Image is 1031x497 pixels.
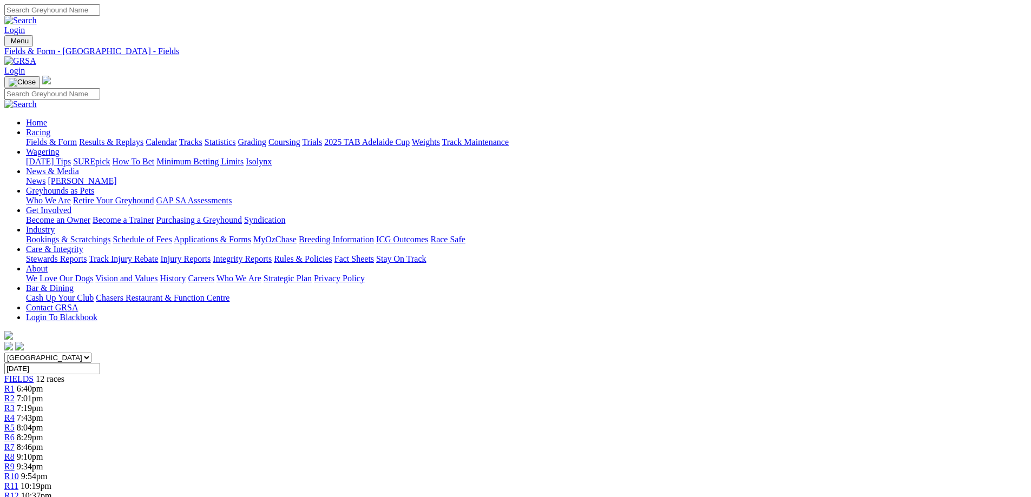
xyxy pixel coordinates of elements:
[160,274,186,283] a: History
[79,137,143,147] a: Results & Replays
[188,274,214,283] a: Careers
[4,47,1027,56] a: Fields & Form - [GEOGRAPHIC_DATA] - Fields
[274,254,332,263] a: Rules & Policies
[26,137,1027,147] div: Racing
[244,215,285,224] a: Syndication
[246,157,272,166] a: Isolynx
[412,137,440,147] a: Weights
[26,274,1027,283] div: About
[96,293,229,302] a: Chasers Restaurant & Function Centre
[21,481,51,491] span: 10:19pm
[26,264,48,273] a: About
[4,472,19,481] a: R10
[216,274,261,283] a: Who We Are
[26,157,71,166] a: [DATE] Tips
[26,244,83,254] a: Care & Integrity
[26,157,1027,167] div: Wagering
[4,433,15,442] a: R6
[156,215,242,224] a: Purchasing a Greyhound
[73,196,154,205] a: Retire Your Greyhound
[11,37,29,45] span: Menu
[4,35,33,47] button: Toggle navigation
[26,313,97,322] a: Login To Blackbook
[4,88,100,100] input: Search
[4,403,15,413] a: R3
[4,76,40,88] button: Toggle navigation
[4,413,15,422] span: R4
[15,342,24,350] img: twitter.svg
[430,235,465,244] a: Race Safe
[26,235,1027,244] div: Industry
[4,342,13,350] img: facebook.svg
[26,147,60,156] a: Wagering
[4,363,100,374] input: Select date
[314,274,365,283] a: Privacy Policy
[376,235,428,244] a: ICG Outcomes
[9,78,36,87] img: Close
[253,235,297,244] a: MyOzChase
[442,137,509,147] a: Track Maintenance
[4,423,15,432] a: R5
[174,235,251,244] a: Applications & Forms
[324,137,410,147] a: 2025 TAB Adelaide Cup
[17,384,43,393] span: 6:40pm
[156,157,244,166] a: Minimum Betting Limits
[205,137,236,147] a: Statistics
[26,274,93,283] a: We Love Our Dogs
[4,384,15,393] a: R1
[4,462,15,471] a: R9
[26,196,71,205] a: Who We Are
[26,137,77,147] a: Fields & Form
[4,331,13,340] img: logo-grsa-white.png
[26,118,47,127] a: Home
[376,254,426,263] a: Stay On Track
[146,137,177,147] a: Calendar
[4,481,18,491] a: R11
[26,167,79,176] a: News & Media
[160,254,211,263] a: Injury Reports
[4,394,15,403] a: R2
[302,137,322,147] a: Trials
[26,215,1027,225] div: Get Involved
[17,462,43,471] span: 9:34pm
[238,137,266,147] a: Grading
[26,186,94,195] a: Greyhounds as Pets
[42,76,51,84] img: logo-grsa-white.png
[268,137,300,147] a: Coursing
[4,100,37,109] img: Search
[48,176,116,185] a: [PERSON_NAME]
[4,452,15,461] a: R8
[213,254,272,263] a: Integrity Reports
[4,25,25,35] a: Login
[4,16,37,25] img: Search
[179,137,202,147] a: Tracks
[26,196,1027,206] div: Greyhounds as Pets
[4,442,15,452] a: R7
[26,215,90,224] a: Become an Owner
[4,56,36,66] img: GRSA
[36,374,64,383] span: 12 races
[26,254,1027,264] div: Care & Integrity
[4,374,34,383] span: FIELDS
[26,283,74,293] a: Bar & Dining
[17,452,43,461] span: 9:10pm
[17,442,43,452] span: 8:46pm
[26,206,71,215] a: Get Involved
[113,157,155,166] a: How To Bet
[264,274,312,283] a: Strategic Plan
[17,423,43,432] span: 8:04pm
[26,293,1027,303] div: Bar & Dining
[4,4,100,16] input: Search
[113,235,172,244] a: Schedule of Fees
[17,433,43,442] span: 8:29pm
